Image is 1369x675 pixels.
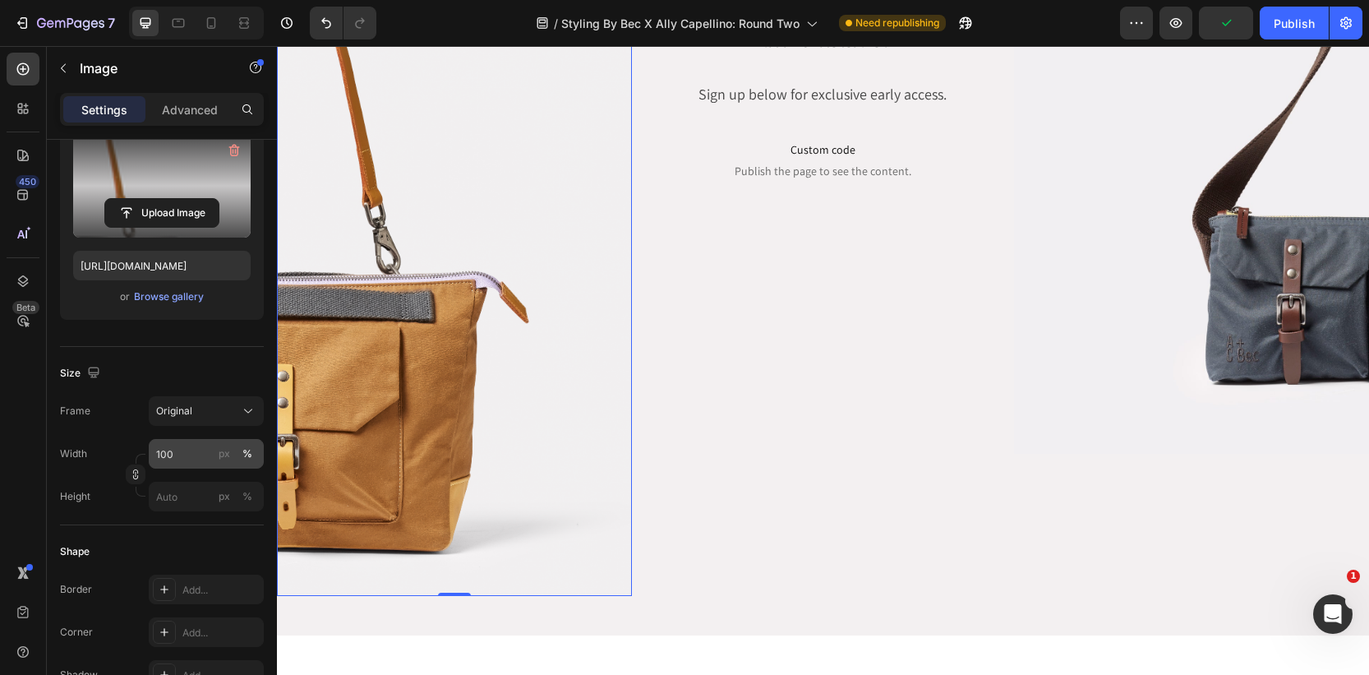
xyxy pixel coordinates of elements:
[60,625,93,640] div: Corner
[242,489,252,504] div: %
[60,446,87,461] label: Width
[73,251,251,280] input: https://example.com/image.jpg
[1313,594,1353,634] iframe: Intercom live chat
[219,446,230,461] div: px
[1347,570,1360,583] span: 1
[310,7,376,39] div: Undo/Redo
[16,175,39,188] div: 450
[60,582,92,597] div: Border
[561,15,800,32] span: Styling By Bec X Ally Capellino: Round Two
[1274,15,1315,32] div: Publish
[60,404,90,418] label: Frame
[60,363,104,385] div: Size
[237,487,257,506] button: px
[134,289,204,304] div: Browse gallery
[214,444,234,464] button: %
[80,58,219,78] p: Image
[554,15,558,32] span: /
[219,489,230,504] div: px
[368,94,723,113] span: Custom code
[1260,7,1329,39] button: Publish
[108,13,115,33] p: 7
[214,487,234,506] button: %
[7,7,122,39] button: 7
[149,439,264,469] input: px%
[182,583,260,598] div: Add...
[368,117,723,133] span: Publish the page to see the content.
[242,446,252,461] div: %
[277,46,1369,675] iframe: To enrich screen reader interactions, please activate Accessibility in Grammarly extension settings
[149,396,264,426] button: Original
[149,482,264,511] input: px%
[60,544,90,559] div: Shape
[237,444,257,464] button: px
[162,101,218,118] p: Advanced
[133,289,205,305] button: Browse gallery
[81,101,127,118] p: Settings
[104,198,219,228] button: Upload Image
[12,301,39,314] div: Beta
[156,404,192,418] span: Original
[855,16,939,30] span: Need republishing
[182,626,260,640] div: Add...
[60,489,90,504] label: Height
[120,287,130,307] span: or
